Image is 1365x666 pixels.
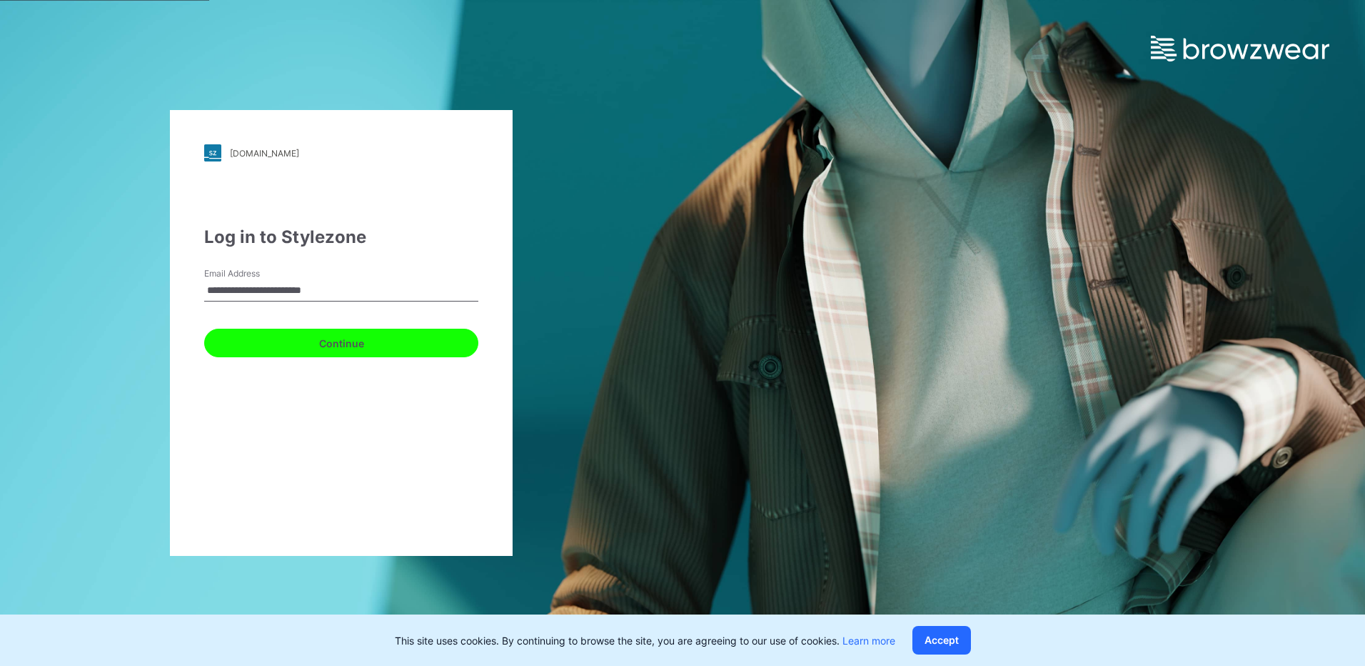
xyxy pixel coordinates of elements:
[842,635,895,647] a: Learn more
[230,148,299,159] div: [DOMAIN_NAME]
[204,329,478,357] button: Continue
[395,633,895,648] p: This site uses cookies. By continuing to browse the site, you are agreeing to our use of cookies.
[204,144,478,161] a: [DOMAIN_NAME]
[204,144,221,161] img: stylezone-logo.562084cfcfab977791bfbf7441f1a819.svg
[912,626,971,655] button: Accept
[204,224,478,250] div: Log in to Stylezone
[204,267,304,280] label: Email Address
[1151,36,1329,61] img: browzwear-logo.e42bd6dac1945053ebaf764b6aa21510.svg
